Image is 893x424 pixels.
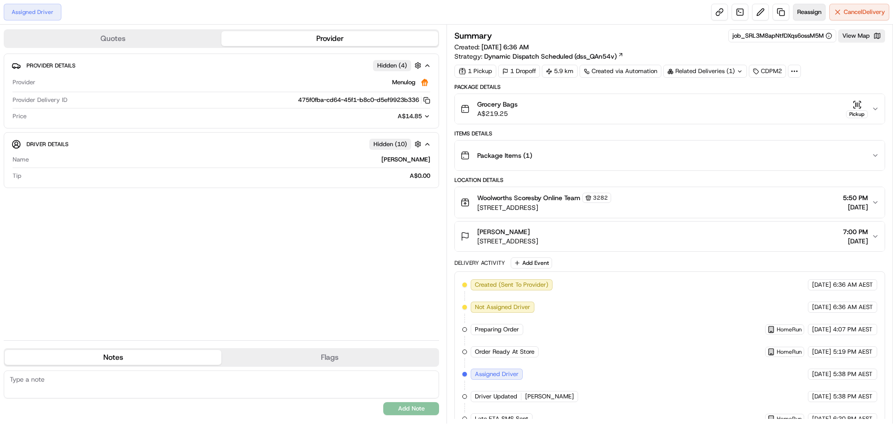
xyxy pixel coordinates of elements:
[833,281,873,289] span: 6:36 AM AEST
[32,98,118,106] div: We're available if you need us!
[79,136,86,143] div: 💻
[797,8,821,16] span: Reassign
[373,60,424,71] button: Hidden (4)
[475,325,519,334] span: Preparing Order
[9,37,169,52] p: Welcome 👋
[777,415,802,423] span: HomeRun
[542,65,578,78] div: 5.9 km
[88,135,149,144] span: API Documentation
[812,392,831,401] span: [DATE]
[733,32,832,40] button: job_SRL3M8apNtfDXqs6ossM5M
[833,303,873,311] span: 6:36 AM AEST
[454,52,624,61] div: Strategy:
[221,31,438,46] button: Provider
[454,65,496,78] div: 1 Pickup
[19,135,71,144] span: Knowledge Base
[475,281,548,289] span: Created (Sent To Provider)
[525,392,574,401] span: [PERSON_NAME]
[13,155,29,164] span: Name
[419,77,430,88] img: justeat_logo.png
[593,194,608,202] span: 3282
[484,52,624,61] a: Dynamic Dispatch Scheduled (dss_QAn54v)
[158,92,169,103] button: Start new chat
[454,176,885,184] div: Location Details
[475,370,519,378] span: Assigned Driver
[32,89,153,98] div: Start new chat
[844,8,885,16] span: Cancel Delivery
[455,94,885,124] button: Grocery BagsA$219.25Pickup
[66,157,113,165] a: Powered byPylon
[843,236,868,246] span: [DATE]
[5,31,221,46] button: Quotes
[812,281,831,289] span: [DATE]
[9,89,26,106] img: 1736555255976-a54dd68f-1ca7-489b-9aae-adbdc363a1c4
[812,415,831,423] span: [DATE]
[833,348,873,356] span: 5:19 PM AEST
[12,58,431,73] button: Provider DetailsHidden (4)
[13,96,67,104] span: Provider Delivery ID
[833,392,873,401] span: 5:38 PM AEST
[369,138,424,150] button: Hidden (10)
[6,131,75,148] a: 📗Knowledge Base
[777,326,802,333] span: HomeRun
[13,78,35,87] span: Provider
[9,136,17,143] div: 📗
[221,350,438,365] button: Flags
[475,348,534,356] span: Order Ready At Store
[454,83,885,91] div: Package Details
[846,100,868,118] button: Pickup
[373,140,407,148] span: Hidden ( 10 )
[12,136,431,152] button: Driver DetailsHidden (10)
[455,187,885,218] button: Woolworths Scoresby Online Team3282[STREET_ADDRESS]5:50 PM[DATE]
[13,112,27,121] span: Price
[33,155,430,164] div: [PERSON_NAME]
[75,131,153,148] a: 💻API Documentation
[475,303,530,311] span: Not Assigned Driver
[454,259,505,267] div: Delivery Activity
[477,193,580,202] span: Woolworths Scoresby Online Team
[93,158,113,165] span: Pylon
[777,348,802,356] span: HomeRun
[25,172,430,180] div: A$0.00
[477,100,518,109] span: Grocery Bags
[477,203,611,212] span: [STREET_ADDRESS]
[477,151,532,160] span: Package Items ( 1 )
[475,392,517,401] span: Driver Updated
[838,29,885,42] button: View Map
[833,370,873,378] span: 5:38 PM AEST
[475,415,528,423] span: Late ETA SMS Sent
[27,62,75,69] span: Provider Details
[455,141,885,170] button: Package Items (1)
[455,222,885,251] button: [PERSON_NAME][STREET_ADDRESS]7:00 PM[DATE]
[348,112,430,121] button: A$14.85
[477,227,530,236] span: [PERSON_NAME]
[663,65,747,78] div: Related Deliveries (1)
[833,415,873,423] span: 6:20 PM AEST
[454,42,529,52] span: Created:
[27,141,68,148] span: Driver Details
[812,303,831,311] span: [DATE]
[13,172,21,180] span: Tip
[377,61,407,70] span: Hidden ( 4 )
[477,236,538,246] span: [STREET_ADDRESS]
[498,65,540,78] div: 1 Dropoff
[843,202,868,212] span: [DATE]
[454,32,492,40] h3: Summary
[812,348,831,356] span: [DATE]
[477,109,518,118] span: A$219.25
[392,78,415,87] span: Menulog
[9,9,28,28] img: Nash
[398,112,422,120] span: A$14.85
[793,4,826,20] button: Reassign
[580,65,661,78] a: Created via Automation
[843,227,868,236] span: 7:00 PM
[812,370,831,378] span: [DATE]
[511,257,552,269] button: Add Event
[843,193,868,202] span: 5:50 PM
[298,96,430,104] button: 475f0fba-cd64-45f1-b8c0-d5ef9923b336
[812,325,831,334] span: [DATE]
[484,52,617,61] span: Dynamic Dispatch Scheduled (dss_QAn54v)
